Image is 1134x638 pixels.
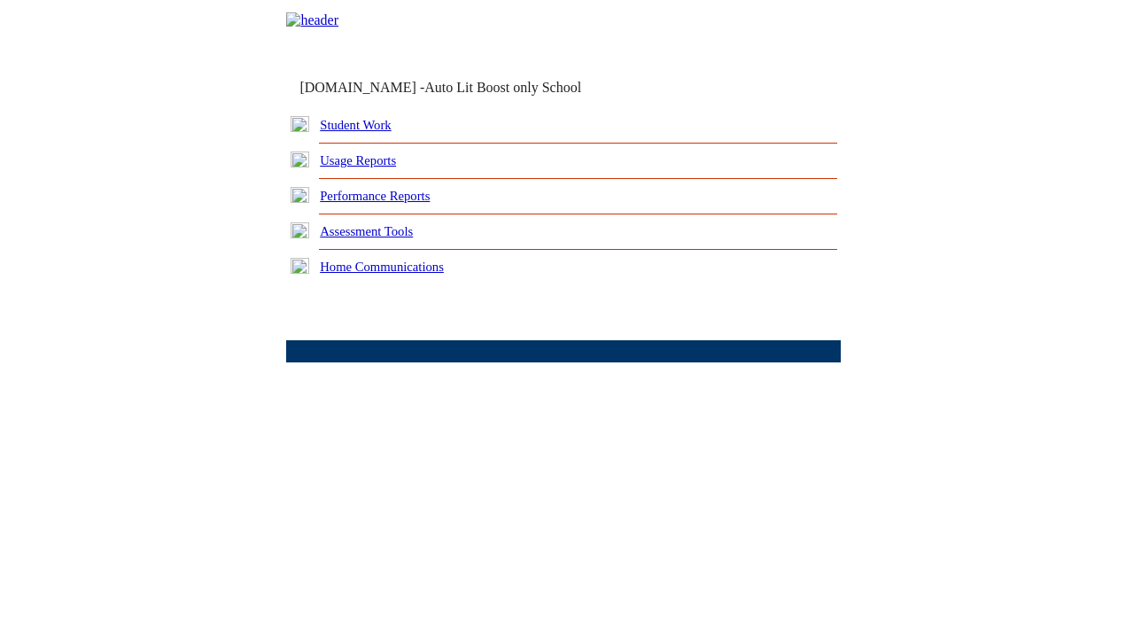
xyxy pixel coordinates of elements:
[320,189,430,203] a: Performance Reports
[424,80,581,95] nobr: Auto Lit Boost only School
[291,222,309,238] img: plus.gif
[320,153,396,167] a: Usage Reports
[291,187,309,203] img: plus.gif
[320,260,444,274] a: Home Communications
[291,258,309,274] img: plus.gif
[286,12,338,28] img: header
[320,224,413,238] a: Assessment Tools
[320,118,391,132] a: Student Work
[299,80,625,96] td: [DOMAIN_NAME] -
[291,116,309,132] img: plus.gif
[291,152,309,167] img: plus.gif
